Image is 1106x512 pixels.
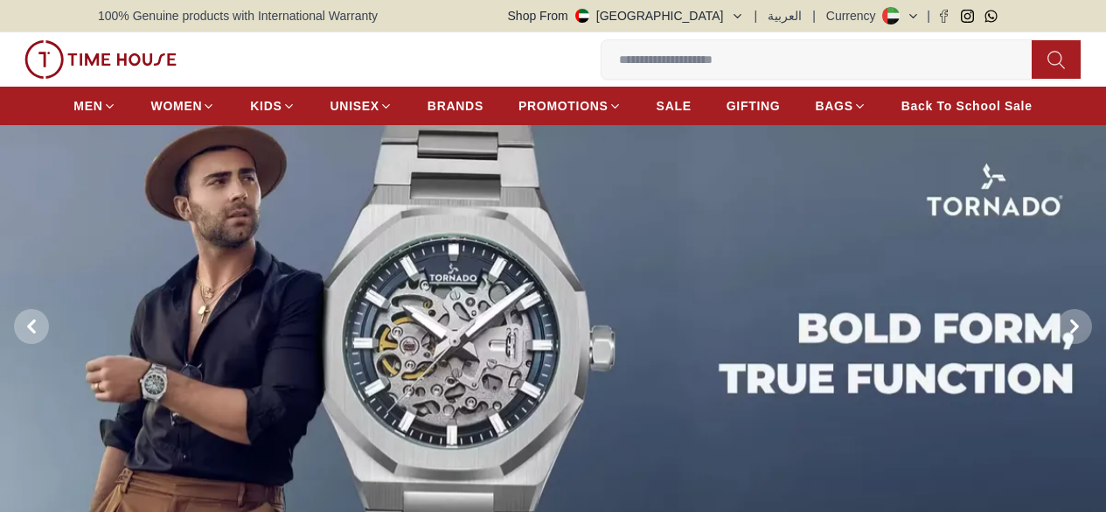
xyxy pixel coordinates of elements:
span: UNISEX [330,97,379,115]
span: PROMOTIONS [518,97,609,115]
span: | [927,7,930,25]
span: BRANDS [428,97,483,115]
span: | [812,7,816,25]
span: SALE [657,97,692,115]
span: BAGS [815,97,852,115]
a: MEN [73,90,115,122]
a: KIDS [250,90,295,122]
span: | [755,7,758,25]
span: KIDS [250,97,282,115]
span: GIFTING [727,97,781,115]
a: Facebook [937,10,950,23]
a: BAGS [815,90,866,122]
a: PROMOTIONS [518,90,622,122]
button: Shop From[GEOGRAPHIC_DATA] [508,7,744,25]
span: MEN [73,97,102,115]
a: UNISEX [330,90,393,122]
a: GIFTING [727,90,781,122]
a: BRANDS [428,90,483,122]
img: United Arab Emirates [575,9,589,23]
a: SALE [657,90,692,122]
a: WOMEN [151,90,216,122]
button: العربية [768,7,802,25]
span: 100% Genuine products with International Warranty [98,7,378,25]
div: Currency [826,7,883,25]
span: Back To School Sale [901,97,1033,115]
a: Instagram [961,10,974,23]
img: ... [24,40,177,79]
a: Back To School Sale [901,90,1033,122]
a: Whatsapp [984,10,998,23]
span: WOMEN [151,97,203,115]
